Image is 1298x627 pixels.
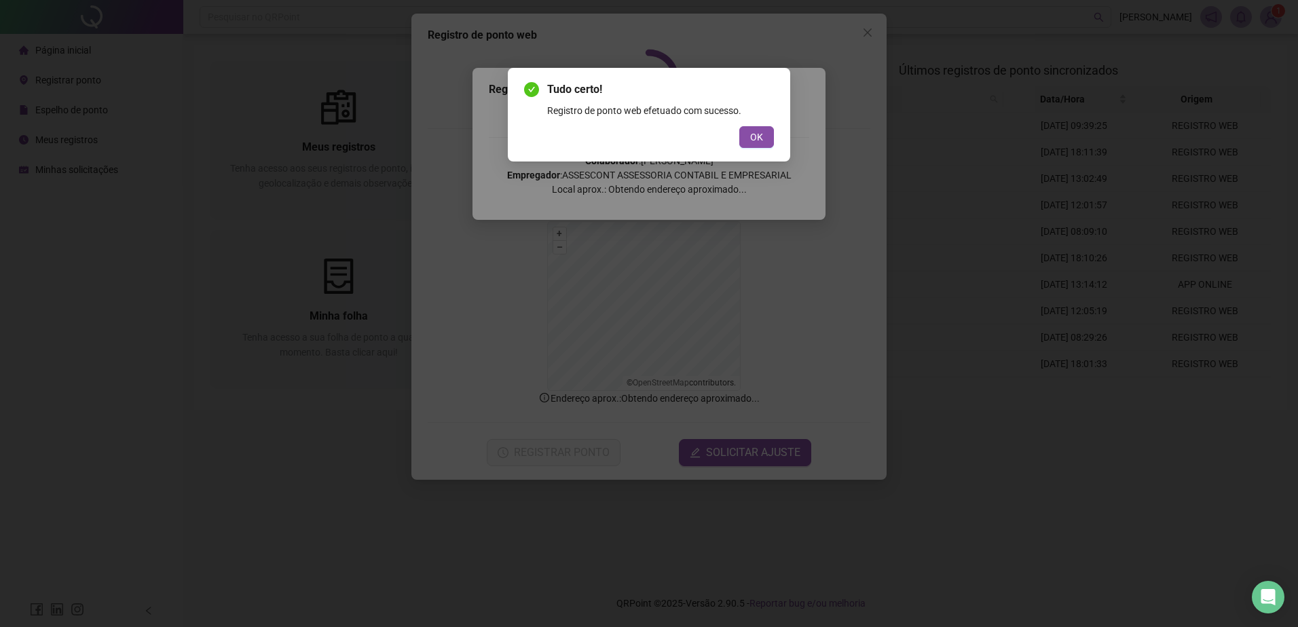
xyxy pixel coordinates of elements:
[547,103,774,118] div: Registro de ponto web efetuado com sucesso.
[739,126,774,148] button: OK
[1252,581,1284,613] div: Open Intercom Messenger
[547,81,774,98] span: Tudo certo!
[750,130,763,145] span: OK
[524,82,539,97] span: check-circle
